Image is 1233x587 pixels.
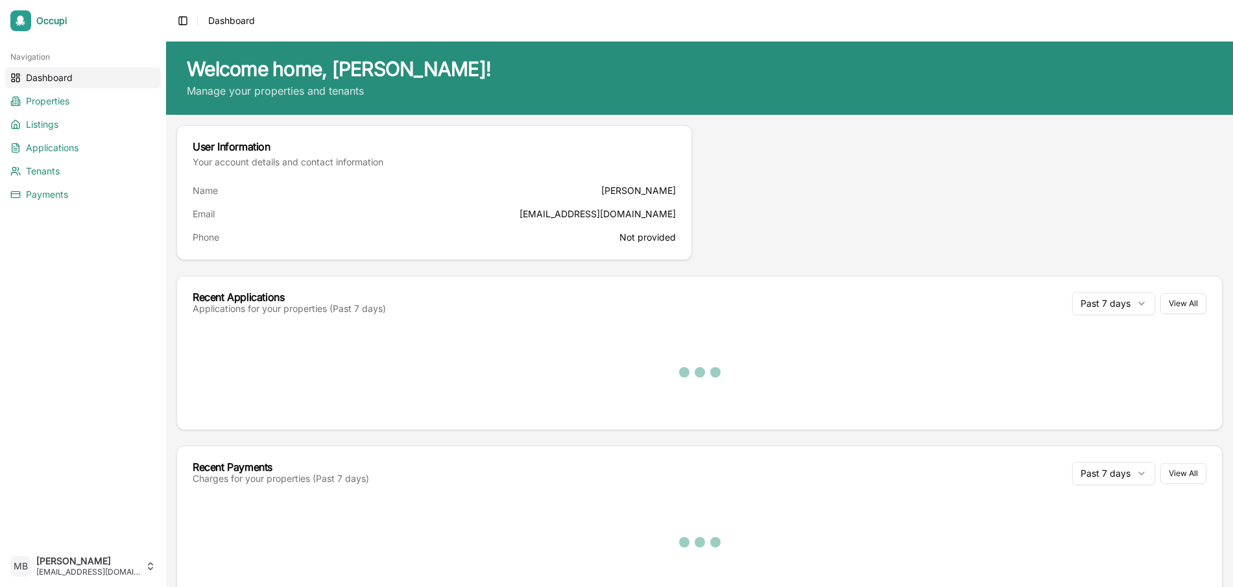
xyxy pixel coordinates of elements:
[193,231,219,244] dt: Phone
[5,47,161,67] div: Navigation
[10,556,31,577] span: MB
[5,161,161,182] a: Tenants
[36,567,140,577] span: [EMAIL_ADDRESS][DOMAIN_NAME]
[193,292,386,302] div: Recent Applications
[208,15,255,26] span: Dashboard
[26,188,68,201] span: Payments
[5,91,161,112] a: Properties
[193,462,369,472] div: Recent Payments
[26,71,73,84] span: Dashboard
[520,208,676,221] dd: [EMAIL_ADDRESS][DOMAIN_NAME]
[187,83,1212,99] p: Manage your properties and tenants
[1160,463,1206,484] button: View All
[26,95,69,108] span: Properties
[26,141,78,154] span: Applications
[36,15,156,27] span: Occupi
[601,184,676,197] dd: [PERSON_NAME]
[5,551,161,582] button: MB[PERSON_NAME][EMAIL_ADDRESS][DOMAIN_NAME]
[193,184,218,197] dt: Name
[26,165,60,178] span: Tenants
[193,141,676,152] div: User Information
[5,114,161,135] a: Listings
[208,14,255,27] nav: breadcrumb
[193,472,369,485] div: Charges for your properties (Past 7 days)
[193,208,215,221] dt: Email
[5,184,161,205] a: Payments
[187,57,1212,80] h1: Welcome home, [PERSON_NAME]!
[619,231,676,244] dd: Not provided
[5,67,161,88] a: Dashboard
[193,302,386,315] div: Applications for your properties (Past 7 days)
[5,5,161,36] a: Occupi
[36,555,140,567] span: [PERSON_NAME]
[5,138,161,158] a: Applications
[193,156,676,169] div: Your account details and contact information
[1160,293,1206,314] button: View All
[26,118,58,131] span: Listings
